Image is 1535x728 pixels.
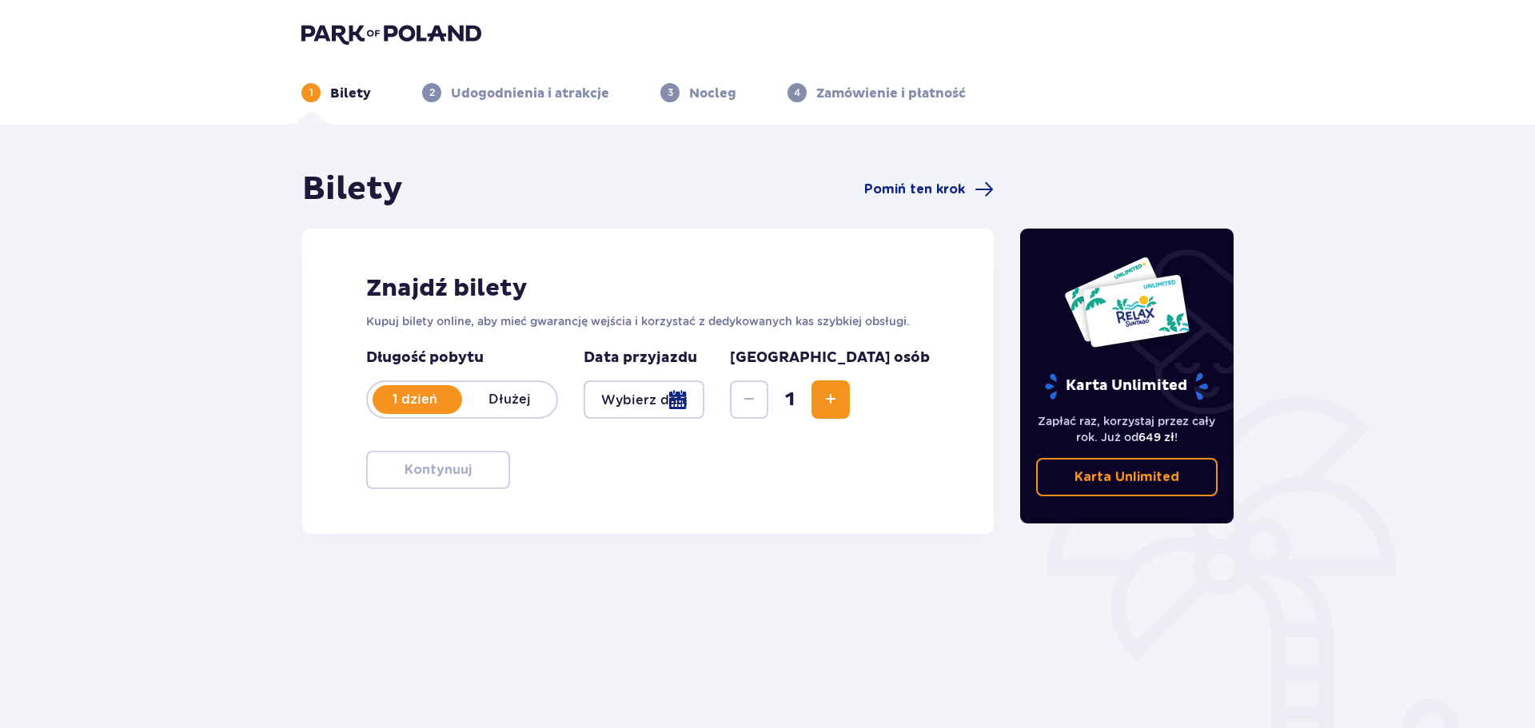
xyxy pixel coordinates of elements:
[462,391,556,408] p: Dłużej
[366,348,558,368] p: Długość pobytu
[451,85,609,102] p: Udogodnienia i atrakcje
[366,313,930,329] p: Kupuj bilety online, aby mieć gwarancję wejścia i korzystać z dedykowanych kas szybkiej obsługi.
[1036,458,1218,496] a: Karta Unlimited
[366,451,510,489] button: Kontynuuj
[864,180,994,199] a: Pomiń ten krok
[301,22,481,45] img: Park of Poland logo
[368,391,462,408] p: 1 dzień
[330,85,371,102] p: Bilety
[309,86,313,100] p: 1
[811,380,850,419] button: Increase
[366,273,930,304] h2: Znajdź bilety
[771,388,808,412] span: 1
[864,181,965,198] span: Pomiń ten krok
[302,169,403,209] h1: Bilety
[668,86,673,100] p: 3
[816,85,966,102] p: Zamówienie i płatność
[730,380,768,419] button: Decrease
[1043,372,1210,400] p: Karta Unlimited
[794,86,800,100] p: 4
[1074,468,1179,486] p: Karta Unlimited
[1036,413,1218,445] p: Zapłać raz, korzystaj przez cały rok. Już od !
[730,348,930,368] p: [GEOGRAPHIC_DATA] osób
[584,348,697,368] p: Data przyjazdu
[1138,431,1174,444] span: 649 zł
[405,461,472,479] p: Kontynuuj
[429,86,435,100] p: 2
[689,85,736,102] p: Nocleg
